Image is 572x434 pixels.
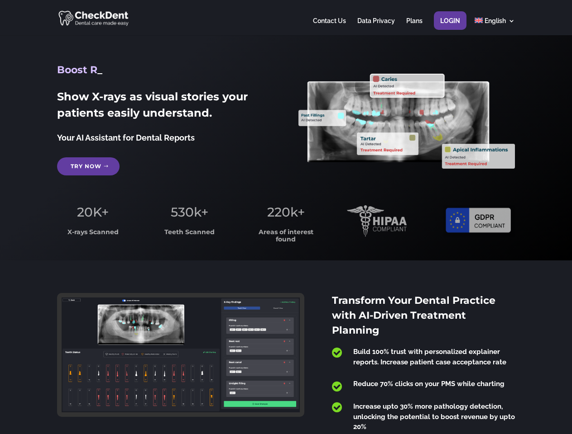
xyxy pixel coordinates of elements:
[267,204,305,220] span: 220k+
[332,347,342,359] span: 
[250,229,322,247] h3: Areas of interest found
[332,401,342,413] span: 
[97,64,102,76] span: _
[57,157,120,175] a: Try Now
[485,17,506,24] span: English
[440,18,460,35] a: Login
[58,9,130,27] img: CheckDent AI
[406,18,423,35] a: Plans
[77,204,109,220] span: 20K+
[171,204,208,220] span: 530k+
[57,64,97,76] span: Boost R
[57,89,273,126] h2: Show X-rays as visual stories your patients easily understand.
[353,380,505,388] span: Reduce 70% clicks on your PMS while charting
[353,348,506,366] span: Build 100% trust with personalized explainer reports. Increase patient case acceptance rate
[332,381,342,392] span: 
[353,402,515,431] span: Increase upto 30% more pathology detection, unlocking the potential to boost revenue by upto 20%
[357,18,395,35] a: Data Privacy
[298,74,514,169] img: X_Ray_annotated
[313,18,346,35] a: Contact Us
[475,18,515,35] a: English
[332,294,495,336] span: Transform Your Dental Practice with AI-Driven Treatment Planning
[57,133,195,142] span: Your AI Assistant for Dental Reports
